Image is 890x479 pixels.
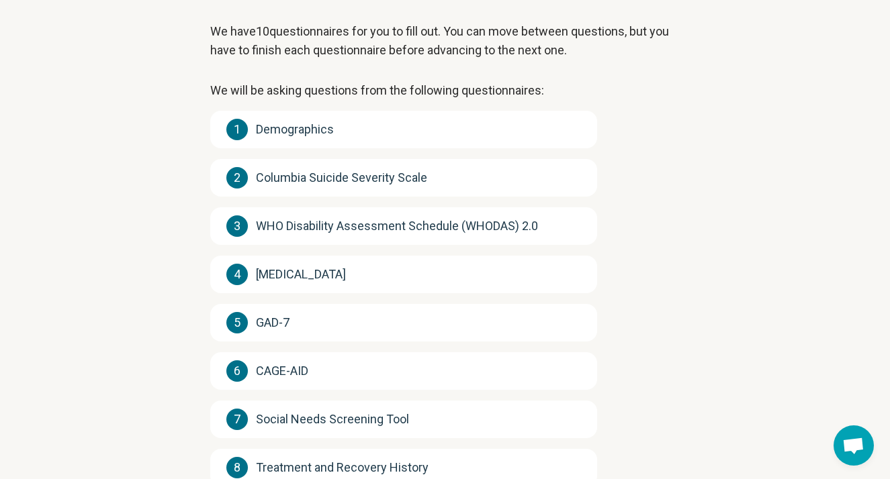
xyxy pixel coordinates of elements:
div: Open chat [834,425,874,466]
span: GAD-7 [256,313,290,332]
span: 2 [226,167,248,189]
span: Social Needs Screening Tool [256,410,409,429]
span: 6 [226,360,248,382]
span: CAGE-AID [256,362,308,380]
span: 5 [226,312,248,333]
p: We have 10 questionnaires for you to fill out. You can move between questions, but you have to fi... [210,22,680,60]
span: Columbia Suicide Severity Scale [256,168,427,187]
span: WHO Disability Assessment Schedule (WHODAS) 2.0 [256,217,538,235]
span: 3 [226,215,248,237]
span: 8 [226,457,248,478]
span: 4 [226,264,248,285]
span: 7 [226,409,248,430]
span: Treatment and Recovery History [256,458,429,477]
span: 1 [226,119,248,140]
span: [MEDICAL_DATA] [256,265,346,284]
p: We will be asking questions from the following questionnaires: [210,81,680,100]
span: Demographics [256,120,334,139]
